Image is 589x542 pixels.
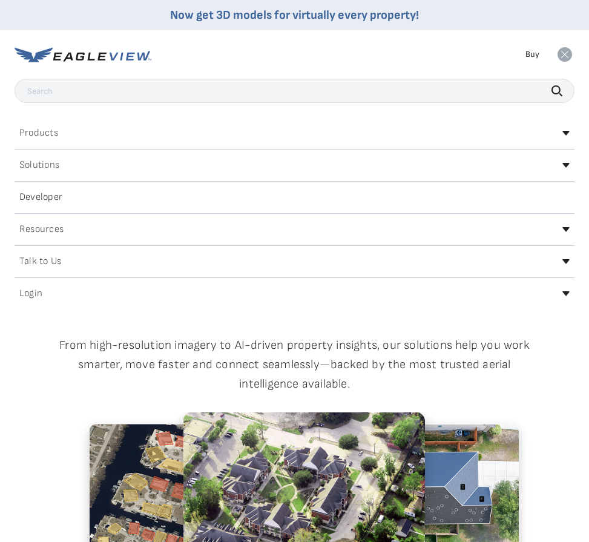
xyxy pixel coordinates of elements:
[36,335,554,394] p: From high-resolution imagery to AI-driven property insights, our solutions help you work smarter,...
[15,188,574,207] a: Developer
[19,225,64,234] h2: Resources
[525,49,539,60] a: Buy
[19,160,59,170] h2: Solutions
[170,8,419,22] a: Now get 3D models for virtually every property!
[15,79,574,103] input: Search
[19,257,61,266] h2: Talk to Us
[19,289,42,299] h2: Login
[19,193,62,202] h2: Developer
[19,128,58,138] h2: Products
